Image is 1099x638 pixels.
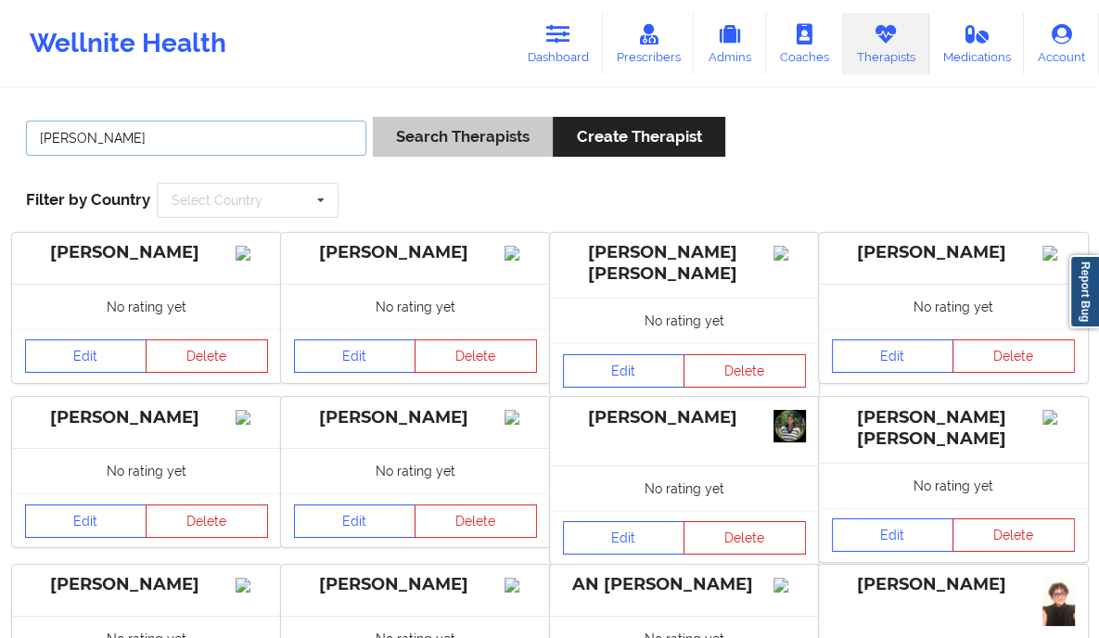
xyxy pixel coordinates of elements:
a: Coaches [766,13,843,74]
button: Delete [146,504,268,538]
a: Admins [694,13,766,74]
button: Search Therapists [373,117,553,157]
div: No rating yet [550,298,819,343]
div: AN [PERSON_NAME] [563,574,806,595]
a: Edit [294,504,416,538]
input: Search Keywords [26,121,366,156]
div: No rating yet [12,448,281,493]
a: Prescribers [603,13,695,74]
img: Image%2Fplaceholer-image.png [236,246,268,261]
div: [PERSON_NAME] [294,407,537,428]
div: No rating yet [819,284,1088,329]
img: Image%2Fplaceholer-image.png [236,410,268,425]
img: 4b38fb49-ca9f-4c78-b555-a3a21c1a4bfb_eea4c937-d3d0-4688-b5a1-2f63f796a285.jpg [1042,578,1075,626]
div: No rating yet [281,284,550,329]
img: Image%2Fplaceholer-image.png [773,578,806,593]
a: Account [1024,13,1099,74]
div: No rating yet [819,463,1088,508]
a: Medications [929,13,1025,74]
a: Edit [563,354,685,388]
button: Delete [684,354,806,388]
img: Image%2Fplaceholer-image.png [505,246,537,261]
button: Delete [415,339,537,373]
button: Delete [415,504,537,538]
button: Delete [952,339,1075,373]
div: Select Country [172,194,262,207]
div: [PERSON_NAME] [PERSON_NAME] [563,242,806,285]
div: [PERSON_NAME] [563,407,806,428]
div: [PERSON_NAME] [PERSON_NAME] [832,407,1075,450]
div: [PERSON_NAME] [25,574,268,595]
img: 6a9f6c85-18cb-4dd3-a5a6-0a18262a042f_IMG_0122.jpeg [773,410,806,441]
img: Image%2Fplaceholer-image.png [1042,246,1075,261]
a: Report Bug [1069,255,1099,328]
img: Image%2Fplaceholer-image.png [236,578,268,593]
div: [PERSON_NAME] [294,242,537,263]
div: No rating yet [12,284,281,329]
span: Filter by Country [26,190,150,209]
a: Edit [25,339,147,373]
a: Edit [294,339,416,373]
button: Delete [684,521,806,555]
img: Image%2Fplaceholer-image.png [505,410,537,425]
a: Edit [832,339,954,373]
div: No rating yet [550,466,819,511]
div: [PERSON_NAME] [294,574,537,595]
div: [PERSON_NAME] [832,574,1075,595]
a: Dashboard [514,13,603,74]
div: [PERSON_NAME] [25,242,268,263]
a: Edit [563,521,685,555]
div: No rating yet [281,448,550,493]
a: Therapists [843,13,929,74]
button: Delete [952,518,1075,552]
button: Create Therapist [553,117,724,157]
a: Edit [832,518,954,552]
img: Image%2Fplaceholer-image.png [505,578,537,593]
img: Image%2Fplaceholer-image.png [773,246,806,261]
button: Delete [146,339,268,373]
div: [PERSON_NAME] [25,407,268,428]
img: Image%2Fplaceholer-image.png [1042,410,1075,425]
div: [PERSON_NAME] [832,242,1075,263]
a: Edit [25,504,147,538]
